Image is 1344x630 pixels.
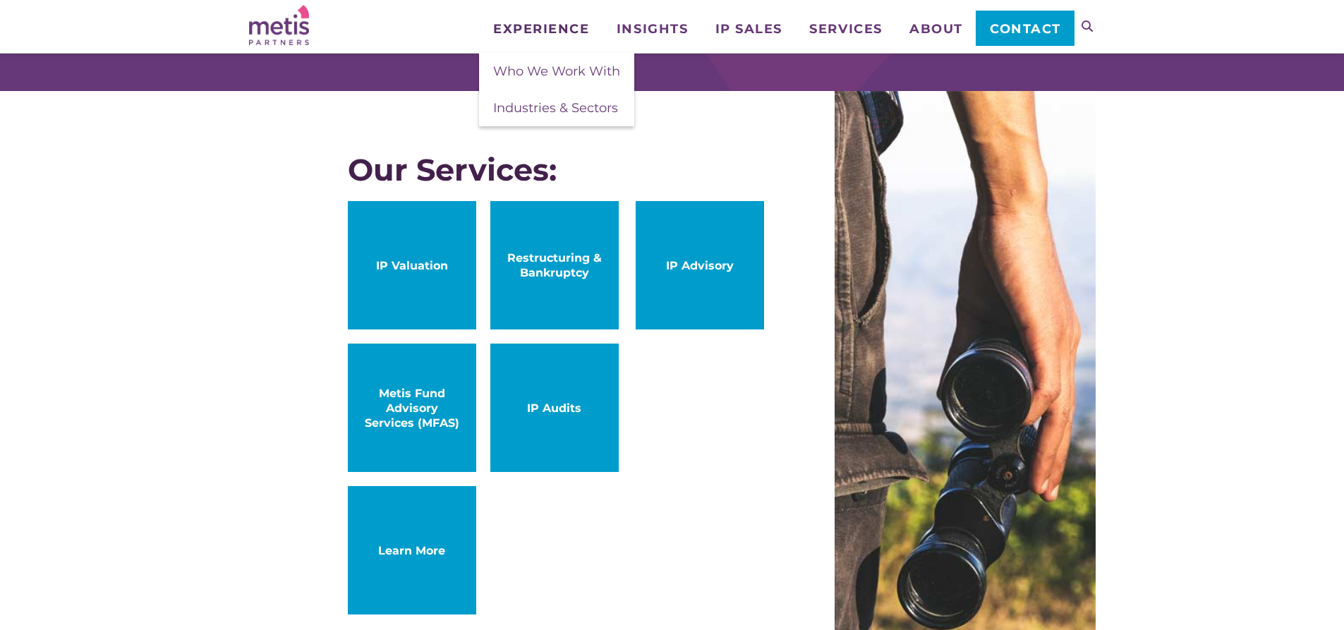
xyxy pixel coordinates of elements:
span: IP Sales [715,23,782,35]
div: Our Services: [348,152,764,187]
span: Who We Work With [493,63,620,79]
span: Insights [617,23,688,35]
span: Contact [990,23,1061,35]
span: About [909,23,963,35]
a: Learn More [348,486,476,614]
a: Industries & Sectors [479,90,634,126]
span: IP Advisory [650,258,750,273]
span: Industries & Sectors [493,100,618,116]
a: Who We Work With [479,53,634,90]
span: Learn More [362,543,462,558]
a: IP Valuation [348,201,476,329]
span: IP Valuation [362,258,462,273]
span: Services [809,23,882,35]
span: Experience [493,23,589,35]
a: IP Audits [490,344,619,472]
a: Restructuring & Bankruptcy [490,201,619,329]
a: IP Advisory [636,201,764,329]
a: Contact [976,11,1074,46]
a: Metis Fund Advisory Services (MFAS) [348,344,476,472]
img: Metis Partners [249,5,309,45]
span: IP Audits [504,401,605,416]
span: Restructuring & Bankruptcy [504,250,605,280]
span: Metis Fund Advisory Services (MFAS) [362,386,462,430]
